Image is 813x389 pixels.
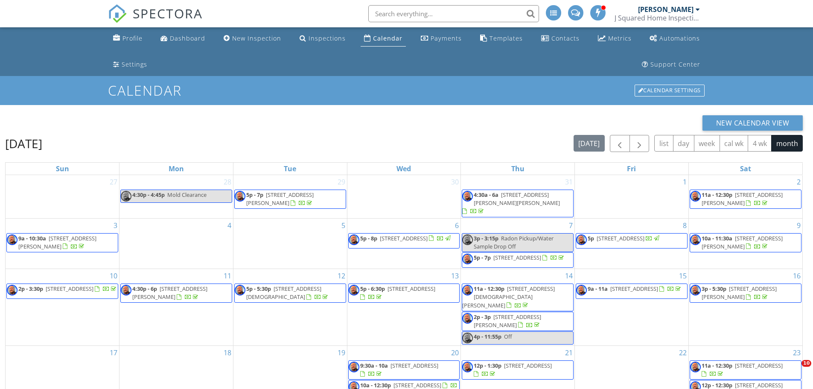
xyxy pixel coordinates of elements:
span: 5p - 8p [360,234,377,242]
span: Radon Pickup/Water Sample Drop Off [474,234,554,250]
h2: [DATE] [5,135,42,152]
a: Tuesday [282,163,298,175]
button: week [694,135,720,152]
a: Go to August 10, 2025 [108,269,119,283]
a: 4:30a - 6a [STREET_ADDRESS][PERSON_NAME][PERSON_NAME] [462,191,560,215]
td: Go to August 12, 2025 [233,269,347,346]
a: Go to August 22, 2025 [677,346,688,360]
span: [STREET_ADDRESS][PERSON_NAME] [474,313,541,329]
button: Previous month [610,135,630,152]
span: 5p - 7p [474,254,491,261]
img: jordan_pic2.jpg [462,313,473,324]
a: 4:30a - 6a [STREET_ADDRESS][PERSON_NAME][PERSON_NAME] [462,190,574,217]
a: 3p - 5:30p [STREET_ADDRESS][PERSON_NAME] [702,285,777,301]
a: 11a - 12:30p [STREET_ADDRESS] [690,360,801,380]
span: [STREET_ADDRESS] [390,362,438,369]
a: Go to August 3, 2025 [112,219,119,232]
img: jordan_pic2.jpg [121,191,131,202]
span: [STREET_ADDRESS] [493,254,541,261]
span: 10a - 11:30a [702,234,732,242]
a: Metrics [594,31,635,47]
div: Support Center [650,60,700,68]
div: Payments [431,34,462,42]
a: Monday [167,163,186,175]
span: 11a - 12:30p [474,285,504,292]
td: Go to August 1, 2025 [575,175,689,218]
span: 5p - 6:30p [360,285,385,292]
button: [DATE] [574,135,605,152]
a: Calendar Settings [634,84,705,97]
span: [STREET_ADDRESS] [735,362,783,369]
a: 11a - 12:30p [STREET_ADDRESS][DEMOGRAPHIC_DATA][PERSON_NAME] [462,285,555,309]
button: 4 wk [748,135,772,152]
td: Go to August 16, 2025 [688,269,802,346]
a: Go to August 14, 2025 [563,269,574,283]
a: Go to August 21, 2025 [563,346,574,360]
a: 3p - 5:30p [STREET_ADDRESS][PERSON_NAME] [690,284,801,303]
img: jordan_pic2.jpg [235,191,245,202]
a: 5p - 5:30p [STREET_ADDRESS][DEMOGRAPHIC_DATA] [246,285,329,301]
a: 10a - 11:30a [STREET_ADDRESS][PERSON_NAME] [690,233,801,252]
img: jordan_pic2.jpg [690,362,701,372]
td: Go to July 31, 2025 [461,175,575,218]
td: Go to July 30, 2025 [347,175,461,218]
div: Contacts [551,34,580,42]
a: Go to July 28, 2025 [222,175,233,189]
button: day [673,135,694,152]
a: Friday [625,163,638,175]
div: Templates [490,34,523,42]
a: 2p - 3p [STREET_ADDRESS][PERSON_NAME] [474,313,541,329]
button: Next month [629,135,650,152]
span: 3p - 5:30p [702,285,726,292]
a: Go to August 4, 2025 [226,219,233,232]
a: 9a - 10:30a [STREET_ADDRESS][PERSON_NAME] [18,234,96,250]
a: 4:30p - 6p [STREET_ADDRESS][PERSON_NAME] [132,285,207,301]
a: Saturday [738,163,753,175]
span: 4:30p - 4:45p [132,191,165,199]
img: The Best Home Inspection Software - Spectora [108,4,127,23]
a: 5p - 8p [STREET_ADDRESS] [360,234,452,242]
a: Go to July 30, 2025 [449,175,460,189]
span: 10 [801,360,811,367]
a: Go to August 15, 2025 [677,269,688,283]
a: Go to July 31, 2025 [563,175,574,189]
a: Support Center [638,57,704,73]
span: 9a - 10:30a [18,234,46,242]
a: Go to August 17, 2025 [108,346,119,360]
img: jordan_pic2.jpg [462,285,473,295]
a: 11a - 12:30p [STREET_ADDRESS][PERSON_NAME] [702,191,783,207]
span: 11a - 12:30p [702,362,732,369]
a: Thursday [510,163,526,175]
span: [STREET_ADDRESS][PERSON_NAME] [18,234,96,250]
a: 4:30p - 6p [STREET_ADDRESS][PERSON_NAME] [120,284,232,303]
div: Automations [659,34,700,42]
span: 5p - 5:30p [246,285,271,292]
span: 2p - 3p [474,313,491,321]
td: Go to August 6, 2025 [347,218,461,269]
a: Go to August 7, 2025 [567,219,574,232]
div: New Inspection [232,34,281,42]
img: jordan_pic2.jpg [349,362,359,372]
a: 9a - 10:30a [STREET_ADDRESS][PERSON_NAME] [6,233,118,252]
button: list [654,135,673,152]
a: Go to July 27, 2025 [108,175,119,189]
span: [STREET_ADDRESS][PERSON_NAME] [702,285,777,301]
a: Go to August 6, 2025 [453,219,460,232]
span: [STREET_ADDRESS][DEMOGRAPHIC_DATA] [246,285,321,301]
a: Go to August 13, 2025 [449,269,460,283]
img: jordan_pic2.jpg [7,285,17,295]
a: 10a - 12:30p [STREET_ADDRESS] [360,381,457,389]
a: Go to August 8, 2025 [681,219,688,232]
a: Wednesday [395,163,413,175]
img: jordan_pic2.jpg [349,285,359,295]
a: Company Profile [110,31,146,47]
input: Search everything... [368,5,539,22]
img: jordan_pic2.jpg [576,234,587,245]
span: 3p - 3:15p [474,234,498,242]
a: Go to August 16, 2025 [791,269,802,283]
span: 9:30a - 10a [360,362,388,369]
a: 9:30a - 10a [STREET_ADDRESS] [348,360,460,380]
img: jordan_pic2.jpg [121,285,131,295]
div: Metrics [608,34,632,42]
a: 2p - 3p [STREET_ADDRESS][PERSON_NAME] [462,312,574,331]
